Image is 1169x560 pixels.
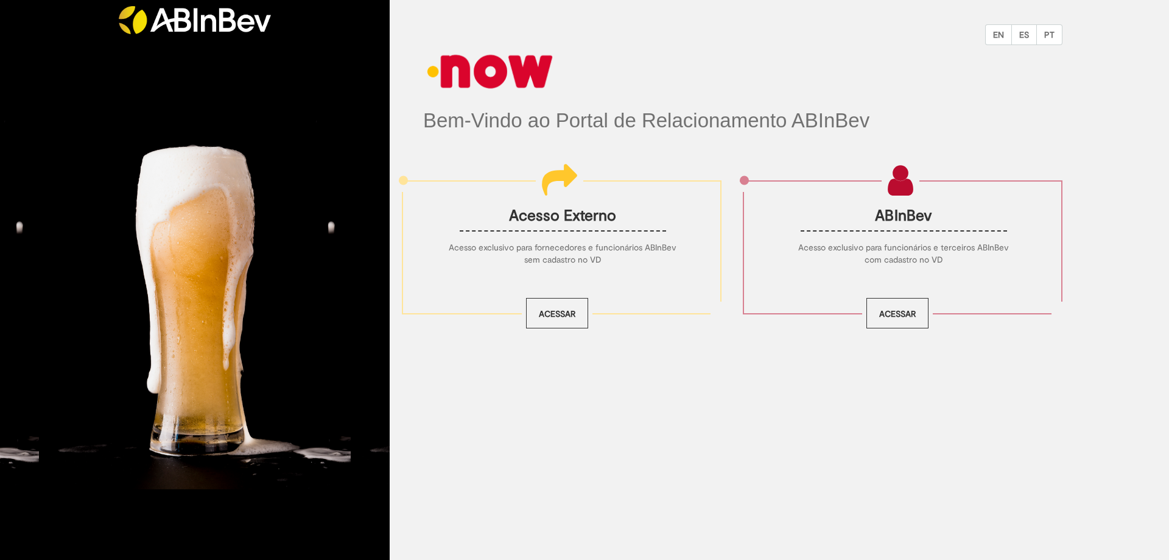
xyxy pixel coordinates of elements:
[119,6,271,34] img: ABInbev-white.png
[866,298,929,328] a: Acessar
[449,241,677,266] p: Acesso exclusivo para fornecedores e funcionários ABInBev sem cadastro no VD
[526,298,588,328] a: Acessar
[423,45,557,97] img: logo_now_small.png
[423,110,1062,132] h1: Bem-Vindo ao Portal de Relacionamento ABInBev
[985,24,1012,45] button: EN
[1011,24,1037,45] button: ES
[790,241,1018,266] p: Acesso exclusivo para funcionários e terceiros ABInBev com cadastro no VD
[1036,24,1062,45] button: PT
